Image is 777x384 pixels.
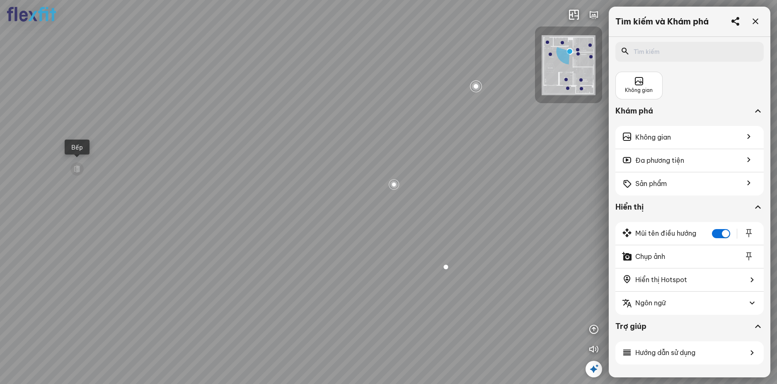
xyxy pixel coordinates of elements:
div: Hiển thị [615,202,752,212]
img: logo [7,7,56,22]
span: Hướng dẫn sử dụng [635,348,695,358]
div: Tìm kiếm và Khám phá [615,17,709,27]
span: Không gian [635,132,671,142]
div: Bếp [70,143,85,151]
span: Mũi tên điều hướng [635,228,696,239]
input: Tìm kiếm [634,48,750,56]
span: Không gian [625,87,653,94]
span: Ngôn ngữ [635,298,666,308]
img: Flexfit_Apt1_M__JKL4XAWR2ATG.png [542,35,595,95]
div: Trợ giúp [615,321,764,341]
div: Trợ giúp [615,321,752,331]
span: Chụp ảnh [635,251,665,262]
span: Hiển thị Hotspot [635,275,687,285]
div: Khám phá [615,106,752,116]
div: Hiển thị [615,202,764,222]
span: Đa phương tiện [635,155,684,166]
div: Khám phá [615,106,764,126]
span: Sản phẩm [635,179,667,189]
